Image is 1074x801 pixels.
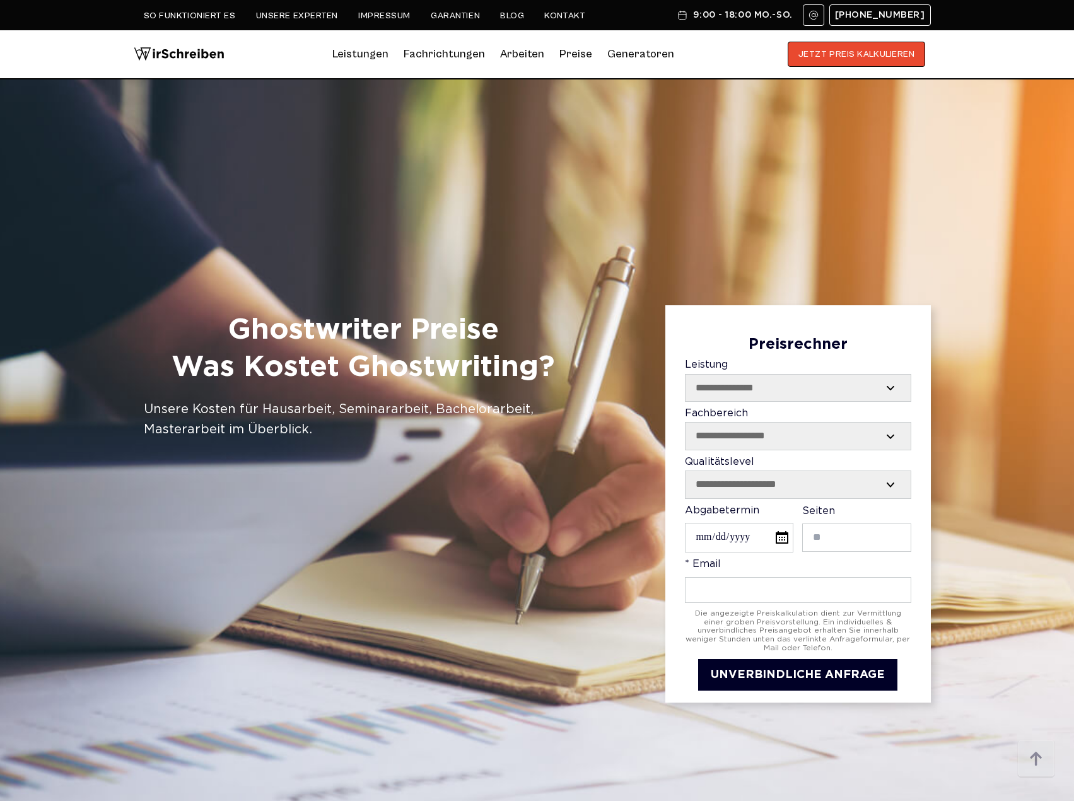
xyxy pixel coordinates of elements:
a: [PHONE_NUMBER] [829,4,931,26]
label: * Email [685,559,911,602]
select: Fachbereich [686,423,911,449]
a: Kontakt [544,11,585,21]
a: So funktioniert es [144,11,236,21]
img: button top [1017,740,1055,778]
a: Generatoren [607,44,674,64]
label: Leistung [685,360,911,402]
div: Die angezeigte Preiskalkulation dient zur Vermittlung einer groben Preisvorstellung. Ein individu... [685,609,911,653]
select: Qualitätslevel [686,471,911,498]
a: Blog [500,11,524,21]
img: Email [808,10,819,20]
a: Garantien [431,11,480,21]
img: logo wirschreiben [134,42,225,67]
a: Fachrichtungen [404,44,485,64]
span: UNVERBINDLICHE ANFRAGE [711,670,885,680]
div: Preisrechner [685,336,911,354]
span: Seiten [802,506,835,516]
label: Fachbereich [685,408,911,450]
a: Unsere Experten [256,11,338,21]
label: Qualitätslevel [685,457,911,499]
select: Leistung [686,375,911,401]
a: Leistungen [332,44,388,64]
button: JETZT PREIS KALKULIEREN [788,42,926,67]
div: Unsere Kosten für Hausarbeit, Seminararbeit, Bachelorarbeit, Masterarbeit im Überblick. [144,399,583,440]
img: Schedule [677,10,688,20]
button: UNVERBINDLICHE ANFRAGE [698,659,897,691]
a: Impressum [358,11,411,21]
h1: Ghostwriter Preise Was Kostet Ghostwriting? [144,312,583,387]
a: Arbeiten [500,44,544,64]
input: Abgabetermin [685,523,793,553]
a: Preise [559,47,592,61]
label: Abgabetermin [685,505,793,553]
form: Contact form [685,336,911,691]
span: 9:00 - 18:00 Mo.-So. [693,10,792,20]
input: * Email [685,577,911,603]
span: [PHONE_NUMBER] [835,10,925,20]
